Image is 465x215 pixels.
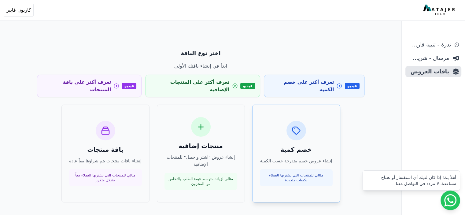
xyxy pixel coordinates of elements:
[73,173,138,183] p: مثالي للمنتجات التي يشتريها العملاء معاً بشكل متكرر
[37,75,142,97] a: فيديو تعرف أكثر على باقة المنتجات
[37,62,365,70] p: ابدأ في إنشاء باقتك الأولى
[260,158,333,165] p: إنشاء عروض خصم متدرجة حسب الكمية
[4,4,34,17] button: كاربون فايبر
[408,54,449,62] span: مرسال - شريط دعاية
[69,158,142,165] p: إنشاء باقات منتجات يتم شراؤها معاً عادة
[345,83,360,89] span: فيديو
[150,79,229,93] span: تعرف أكثر على المنتجات الإضافية
[240,83,255,89] span: فيديو
[423,5,456,16] img: MatajerTech Logo
[6,6,31,14] span: كاربون فايبر
[122,83,137,89] span: فيديو
[37,49,365,57] p: اختر نوع الباقة
[269,79,334,93] span: تعرف أكثر على خصم الكمية
[69,145,142,154] h3: باقة منتجات
[366,174,456,187] div: أهلاً بك! إذا كان لديك أي استفسار أو تحتاج مساعدة، لا تتردد في التواصل معنا
[42,79,111,93] span: تعرف أكثر على باقة المنتجات
[408,67,449,76] span: باقات العروض
[145,75,260,97] a: فيديو تعرف أكثر على المنتجات الإضافية
[168,176,234,186] p: مثالي لزيادة متوسط قيمة الطلب والتخلص من المخزون
[264,173,329,183] p: مثالي للمنتجات التي يشتريها العملاء بكميات متعددة
[164,154,237,168] p: إنشاء عروض "اشتر واحصل" للمنتجات الإضافية
[264,75,365,97] a: فيديو تعرف أكثر على خصم الكمية
[260,145,333,154] h3: خصم كمية
[164,142,237,150] h3: منتجات إضافية
[408,40,451,49] span: ندرة - تنبية قارب علي النفاذ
